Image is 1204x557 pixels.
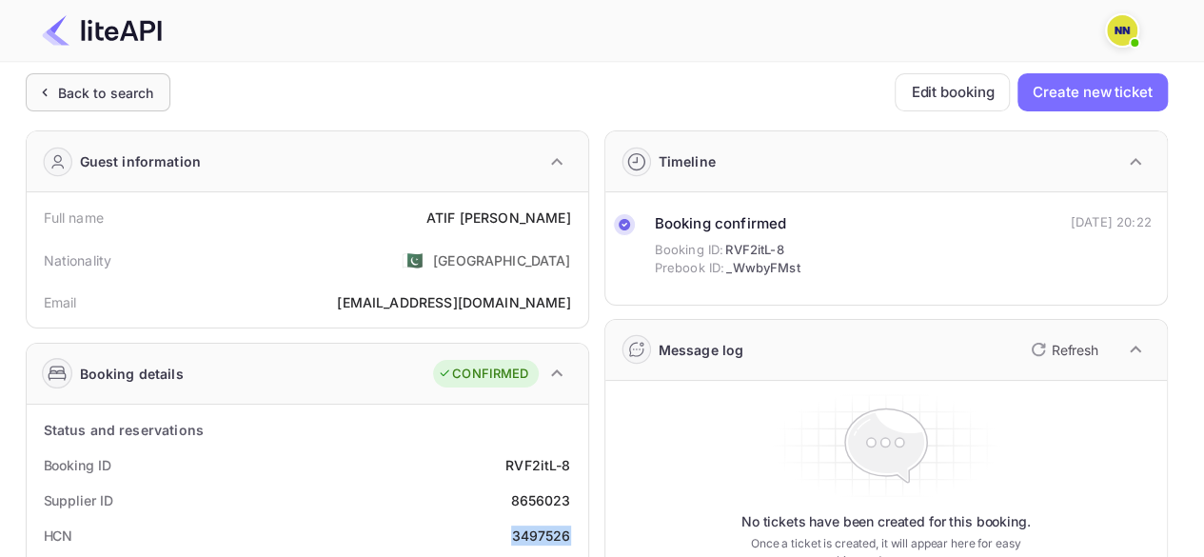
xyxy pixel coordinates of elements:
div: Timeline [659,151,716,171]
div: Booking confirmed [655,213,800,235]
img: LiteAPI Logo [42,15,162,46]
div: Nationality [44,250,112,270]
button: Create new ticket [1017,73,1167,111]
button: Edit booking [895,73,1010,111]
div: ATIF [PERSON_NAME] [426,208,571,228]
div: Message log [659,340,744,360]
button: Refresh [1019,334,1106,365]
p: No tickets have been created for this booking. [741,512,1031,531]
p: Refresh [1052,340,1098,360]
span: Prebook ID: [655,259,725,278]
span: RVF2itL-8 [725,241,783,260]
div: Guest information [80,151,202,171]
div: Email [44,292,77,312]
div: [DATE] 20:22 [1071,213,1152,232]
div: [EMAIL_ADDRESS][DOMAIN_NAME] [337,292,570,312]
div: Status and reservations [44,420,204,440]
div: 8656023 [510,490,570,510]
span: Booking ID: [655,241,724,260]
div: RVF2itL-8 [505,455,570,475]
div: [GEOGRAPHIC_DATA] [433,250,571,270]
div: HCN [44,526,73,546]
img: N/A N/A [1107,15,1137,46]
div: CONFIRMED [438,365,528,384]
div: Supplier ID [44,490,113,510]
span: _WwbyFMst [726,259,799,278]
div: Booking ID [44,455,111,475]
span: United States [402,243,424,277]
div: Booking details [80,364,184,384]
div: Full name [44,208,104,228]
div: Back to search [58,83,154,103]
div: 3497526 [511,526,570,546]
